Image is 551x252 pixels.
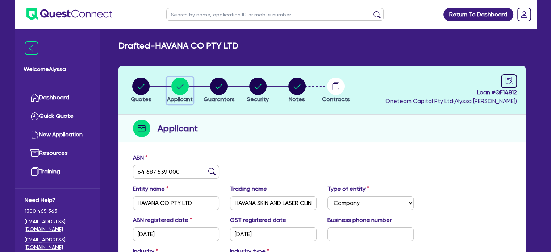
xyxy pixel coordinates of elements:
[203,96,234,103] span: Guarantors
[505,77,513,84] span: audit
[133,153,147,162] label: ABN
[133,185,168,193] label: Entity name
[130,77,152,104] button: Quotes
[322,77,350,104] button: Contracts
[166,8,384,21] input: Search by name, application ID or mobile number...
[25,236,90,251] a: [EMAIL_ADDRESS][DOMAIN_NAME]
[25,162,90,181] a: Training
[443,8,513,21] a: Return To Dashboard
[118,41,238,51] h2: Drafted - HAVANA CO PTY LTD
[25,88,90,107] a: Dashboard
[327,185,369,193] label: Type of entity
[288,77,306,104] button: Notes
[25,125,90,144] a: New Application
[133,120,150,137] img: step-icon
[385,88,517,97] span: Loan # QF14812
[327,216,392,224] label: Business phone number
[230,185,267,193] label: Trading name
[30,149,39,157] img: resources
[25,207,90,215] span: 1300 465 363
[25,107,90,125] a: Quick Quote
[30,130,39,139] img: new-application
[24,65,91,74] span: Welcome Alyssa
[167,77,193,104] button: Applicant
[133,227,220,241] input: DD / MM / YYYY
[30,167,39,176] img: training
[26,8,112,20] img: quest-connect-logo-blue
[247,77,269,104] button: Security
[501,74,517,88] a: audit
[203,77,235,104] button: Guarantors
[25,196,90,205] span: Need Help?
[322,96,350,103] span: Contracts
[30,112,39,120] img: quick-quote
[158,122,198,135] h2: Applicant
[167,96,193,103] span: Applicant
[515,5,534,24] a: Dropdown toggle
[25,41,38,55] img: icon-menu-close
[133,216,192,224] label: ABN registered date
[230,216,286,224] label: GST registered date
[385,98,517,104] span: Oneteam Capital Pty Ltd ( Alyssa [PERSON_NAME] )
[25,144,90,162] a: Resources
[131,96,151,103] span: Quotes
[25,218,90,233] a: [EMAIL_ADDRESS][DOMAIN_NAME]
[289,96,305,103] span: Notes
[247,96,269,103] span: Security
[208,168,216,175] img: abn-lookup icon
[230,227,317,241] input: DD / MM / YYYY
